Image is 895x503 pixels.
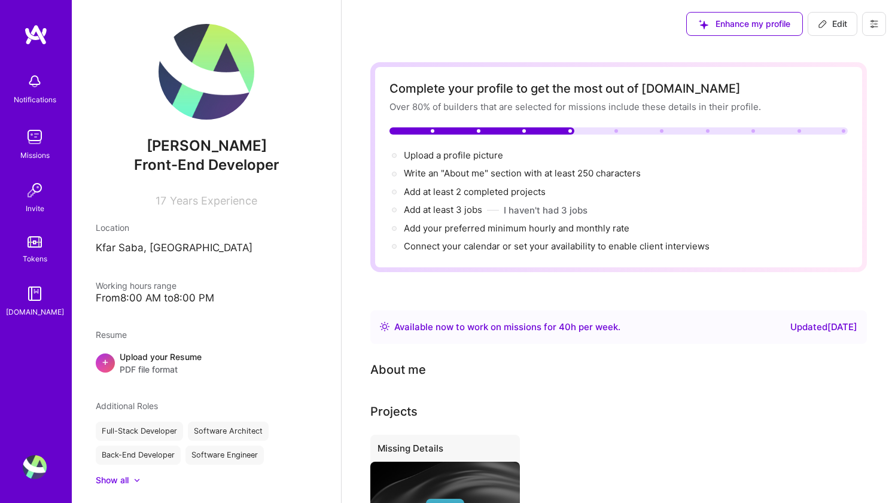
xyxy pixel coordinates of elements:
span: PDF file format [120,363,202,376]
span: Add at least 3 jobs [404,204,482,215]
span: [PERSON_NAME] [96,137,317,155]
span: Years Experience [170,194,257,207]
img: bell [23,69,47,93]
span: Add at least 2 completed projects [404,186,546,197]
img: Invite [23,178,47,202]
span: Working hours range [96,281,176,291]
div: Projects [370,403,418,420]
span: Write an "About me" section with at least 250 characters [404,167,643,179]
p: Kfar Saba, [GEOGRAPHIC_DATA] [96,241,317,255]
span: Enhance my profile [699,18,790,30]
div: Back-End Developer [96,446,181,465]
img: Availability [380,322,389,331]
div: Notifications [14,93,56,106]
img: User Avatar [159,24,254,120]
span: Edit [818,18,847,30]
span: Additional Roles [96,401,158,411]
div: Updated [DATE] [790,320,857,334]
span: 17 [156,194,166,207]
div: Invite [26,202,44,215]
img: logo [24,24,48,45]
div: Missions [20,149,50,161]
div: Location [96,221,317,234]
div: Software Architect [188,422,269,441]
div: Software Engineer [185,446,264,465]
span: 40 [559,321,571,333]
div: Complete your profile to get the most out of [DOMAIN_NAME] [389,81,848,96]
i: icon SuggestedTeams [699,20,708,29]
span: Resume [96,330,127,340]
div: Upload your Resume [120,350,202,376]
img: teamwork [23,125,47,149]
span: Upload a profile picture [404,150,503,161]
div: Tokens [23,252,47,265]
span: + [102,355,109,368]
div: Show all [96,474,129,486]
img: guide book [23,282,47,306]
div: Available now to work on missions for h per week . [394,320,620,334]
img: User Avatar [23,455,47,479]
img: tokens [28,236,42,248]
div: Missing Details [370,435,520,467]
span: Front-End Developer [134,156,279,173]
div: Full-Stack Developer [96,422,183,441]
div: From 8:00 AM to 8:00 PM [96,292,317,304]
span: Connect your calendar or set your availability to enable client interviews [404,240,710,252]
button: I haven't had 3 jobs [504,204,587,217]
div: [DOMAIN_NAME] [6,306,64,318]
div: Over 80% of builders that are selected for missions include these details in their profile. [389,100,848,113]
span: Add your preferred minimum hourly and monthly rate [404,222,629,234]
div: About me [370,361,426,379]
